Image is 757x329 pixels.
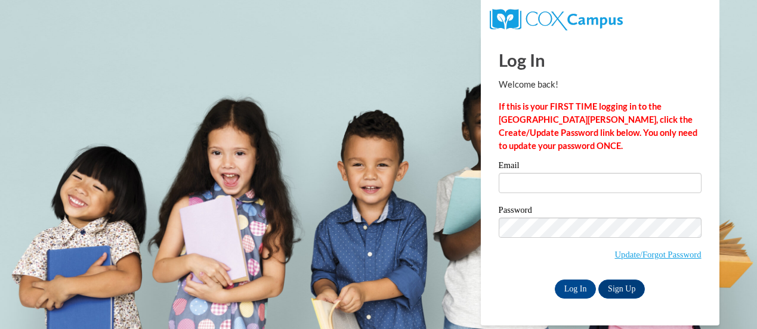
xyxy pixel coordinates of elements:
strong: If this is your FIRST TIME logging in to the [GEOGRAPHIC_DATA][PERSON_NAME], click the Create/Upd... [499,101,697,151]
h1: Log In [499,48,702,72]
p: Welcome back! [499,78,702,91]
input: Log In [555,280,597,299]
a: COX Campus [490,14,623,24]
a: Update/Forgot Password [614,250,701,259]
a: Sign Up [598,280,645,299]
label: Password [499,206,702,218]
label: Email [499,161,702,173]
img: COX Campus [490,9,623,30]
